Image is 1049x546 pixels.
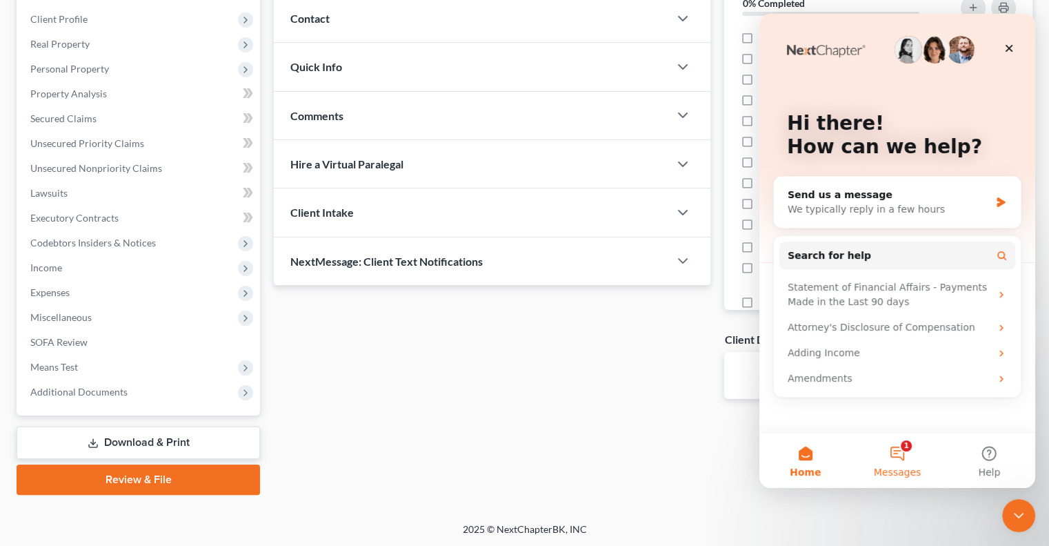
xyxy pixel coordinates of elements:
[30,88,107,99] span: Property Analysis
[30,137,144,149] span: Unsecured Priority Claims
[17,465,260,495] a: Review & File
[735,363,1021,377] p: No client documents yet.
[30,361,78,373] span: Means Test
[30,38,90,50] span: Real Property
[19,131,260,156] a: Unsecured Priority Claims
[17,427,260,459] a: Download & Print
[1002,499,1035,532] iframe: Intercom live chat
[30,311,92,323] span: Miscellaneous
[19,106,260,131] a: Secured Claims
[30,212,119,224] span: Executory Contracts
[30,162,162,174] span: Unsecured Nonpriority Claims
[30,113,97,124] span: Secured Claims
[290,12,330,25] span: Contact
[30,187,68,199] span: Lawsuits
[30,237,156,248] span: Codebtors Insiders & Notices
[30,286,70,298] span: Expenses
[290,109,343,122] span: Comments
[19,156,260,181] a: Unsecured Nonpriority Claims
[19,206,260,231] a: Executory Contracts
[30,63,109,75] span: Personal Property
[30,386,128,398] span: Additional Documents
[290,206,354,219] span: Client Intake
[724,332,812,347] div: Client Documents
[19,81,260,106] a: Property Analysis
[290,60,342,73] span: Quick Info
[30,336,88,348] span: SOFA Review
[290,255,483,268] span: NextMessage: Client Text Notifications
[19,181,260,206] a: Lawsuits
[759,14,1035,488] iframe: Intercom live chat
[19,330,260,355] a: SOFA Review
[30,262,62,273] span: Income
[290,157,403,170] span: Hire a Virtual Paralegal
[30,13,88,25] span: Client Profile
